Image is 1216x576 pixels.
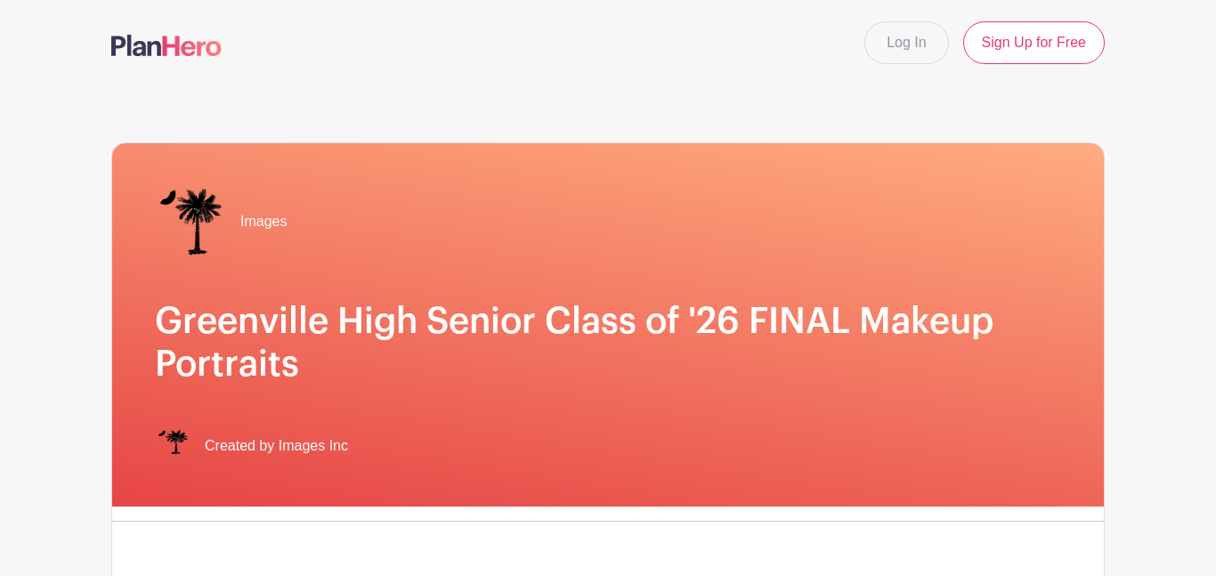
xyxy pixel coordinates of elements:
h1: Greenville High Senior Class of '26 FINAL Makeup Portraits [155,300,1061,385]
a: Sign Up for Free [963,21,1105,64]
a: Log In [864,21,948,64]
span: Created by Images Inc [205,435,348,457]
img: IMAGES%20logo%20transparenT%20PNG%20s.png [155,186,226,257]
img: IMAGES%20logo%20transparenT%20PNG%20s.png [155,428,191,464]
span: Images [240,211,287,232]
img: logo-507f7623f17ff9eddc593b1ce0a138ce2505c220e1c5a4e2b4648c50719b7d32.svg [111,35,222,56]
